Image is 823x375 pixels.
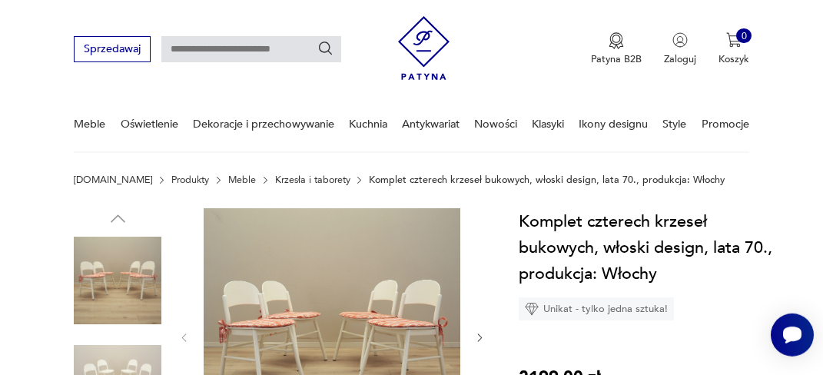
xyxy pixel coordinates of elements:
a: Ikona medaluPatyna B2B [591,32,642,66]
button: Sprzedawaj [74,36,150,61]
button: Patyna B2B [591,32,642,66]
a: Meble [74,98,105,151]
p: Zaloguj [664,52,696,66]
a: Dekoracje i przechowywanie [193,98,334,151]
a: Produkty [171,174,209,185]
img: Ikonka użytkownika [672,32,688,48]
a: Sprzedawaj [74,45,150,55]
a: Promocje [702,98,749,151]
a: Style [662,98,686,151]
a: Krzesła i taborety [275,174,350,185]
a: Oświetlenie [121,98,178,151]
iframe: Smartsupp widget button [771,314,814,357]
div: 0 [736,28,752,44]
a: Ikony designu [579,98,648,151]
a: Antykwariat [402,98,460,151]
img: Ikona koszyka [726,32,742,48]
button: Zaloguj [664,32,696,66]
h1: Komplet czterech krzeseł bukowych, włoski design, lata 70., produkcja: Włochy [519,208,788,287]
div: Unikat - tylko jedna sztuka! [519,297,674,320]
button: Szukaj [317,41,334,58]
button: 0Koszyk [718,32,749,66]
img: Ikona diamentu [525,302,539,316]
img: Zdjęcie produktu Komplet czterech krzeseł bukowych, włoski design, lata 70., produkcja: Włochy [74,237,161,324]
a: [DOMAIN_NAME] [74,174,152,185]
a: Klasyki [532,98,564,151]
p: Koszyk [718,52,749,66]
p: Komplet czterech krzeseł bukowych, włoski design, lata 70., produkcja: Włochy [369,174,725,185]
img: Patyna - sklep z meblami i dekoracjami vintage [398,11,450,85]
a: Meble [228,174,256,185]
p: Patyna B2B [591,52,642,66]
a: Kuchnia [349,98,387,151]
a: Nowości [474,98,517,151]
img: Ikona medalu [609,32,624,49]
